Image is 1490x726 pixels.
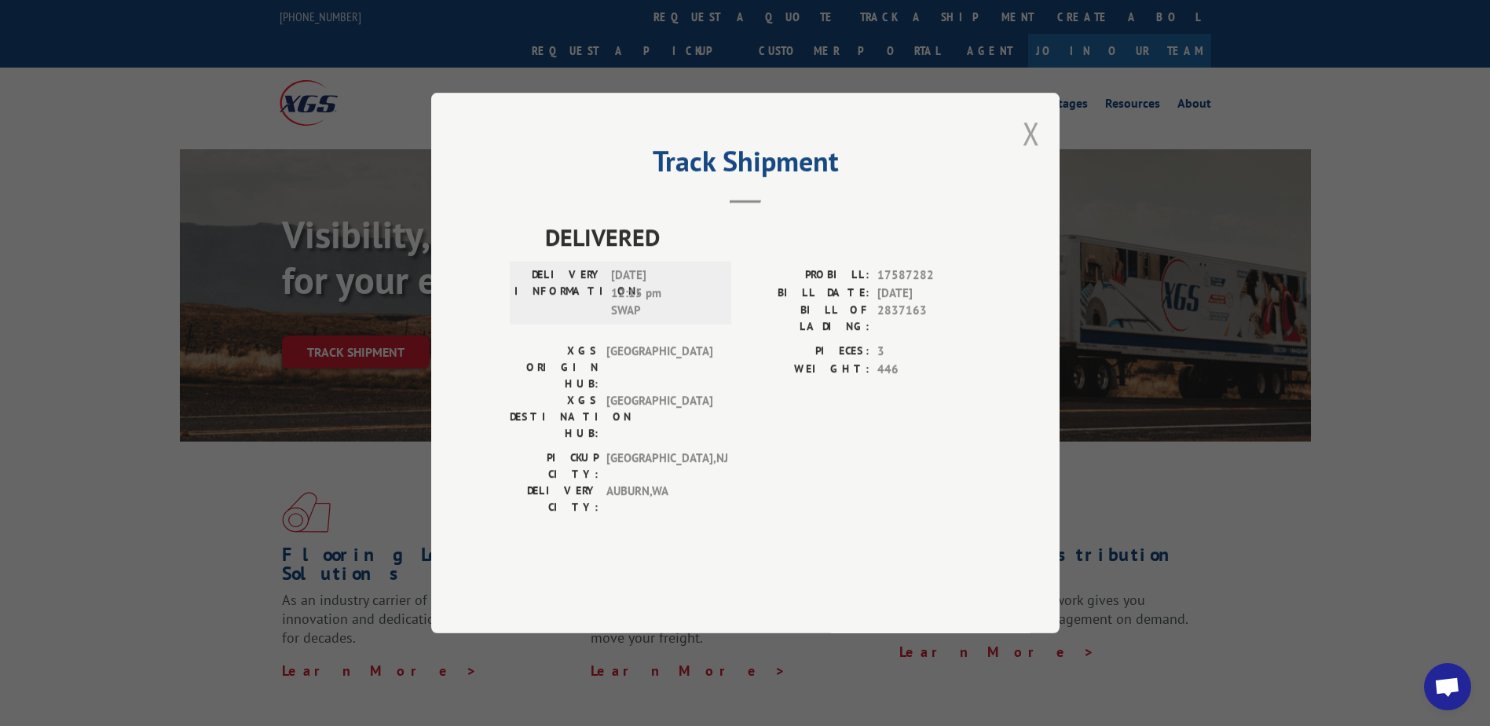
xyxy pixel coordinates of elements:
div: Open chat [1424,663,1471,710]
span: AUBURN , WA [606,482,712,515]
label: DELIVERY CITY: [510,482,599,515]
span: [GEOGRAPHIC_DATA] , NJ [606,449,712,482]
label: WEIGHT: [745,361,869,379]
label: PIECES: [745,343,869,361]
button: Close modal [1023,112,1040,154]
label: BILL DATE: [745,284,869,302]
span: 3 [877,343,981,361]
span: [GEOGRAPHIC_DATA] [606,392,712,442]
label: BILL OF LADING: [745,302,869,335]
span: DELIVERED [545,219,981,255]
span: [DATE] 12:15 pm SWAP [611,266,717,320]
label: XGS ORIGIN HUB: [510,343,599,392]
label: PICKUP CITY: [510,449,599,482]
span: 2837163 [877,302,981,335]
span: [GEOGRAPHIC_DATA] [606,343,712,392]
label: PROBILL: [745,266,869,284]
h2: Track Shipment [510,150,981,180]
label: XGS DESTINATION HUB: [510,392,599,442]
span: 446 [877,361,981,379]
span: 17587282 [877,266,981,284]
span: [DATE] [877,284,981,302]
label: DELIVERY INFORMATION: [514,266,603,320]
